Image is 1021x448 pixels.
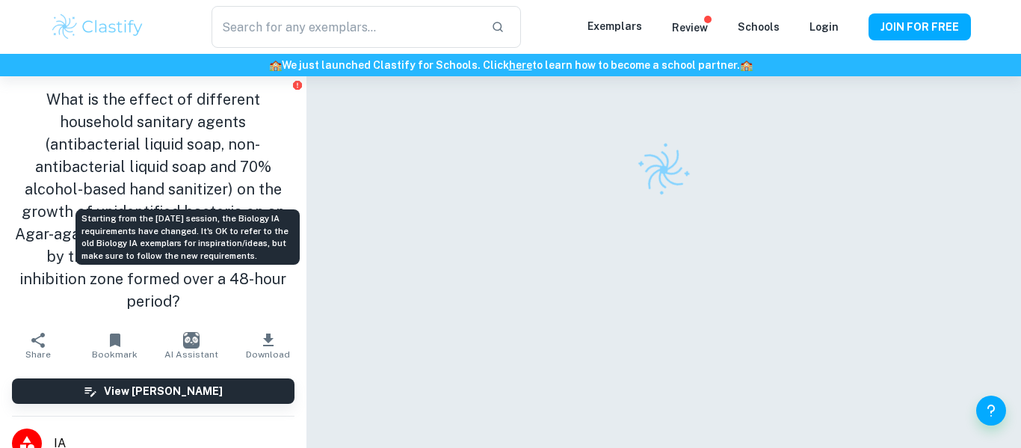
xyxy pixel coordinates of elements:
[153,325,229,366] button: AI Assistant
[212,6,479,48] input: Search for any exemplars...
[164,349,218,360] span: AI Assistant
[229,325,306,366] button: Download
[25,349,51,360] span: Share
[269,59,282,71] span: 🏫
[50,12,145,42] img: Clastify logo
[75,209,300,265] div: Starting from the [DATE] session, the Biology IA requirements have changed. It's OK to refer to t...
[104,383,223,399] h6: View [PERSON_NAME]
[3,57,1018,73] h6: We just launched Clastify for Schools. Click to learn how to become a school partner.
[12,88,294,313] h1: What is the effect of different household sanitary agents (antibacterial liquid soap, non-antibac...
[292,79,303,90] button: Report issue
[869,13,971,40] button: JOIN FOR FREE
[976,396,1006,426] button: Help and Feedback
[76,325,152,366] button: Bookmark
[672,19,708,36] p: Review
[509,59,532,71] a: here
[809,21,839,33] a: Login
[738,21,780,33] a: Schools
[587,18,642,34] p: Exemplars
[12,378,294,404] button: View [PERSON_NAME]
[246,349,290,360] span: Download
[627,133,700,206] img: Clastify logo
[92,349,138,360] span: Bookmark
[740,59,753,71] span: 🏫
[183,332,200,349] img: AI Assistant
